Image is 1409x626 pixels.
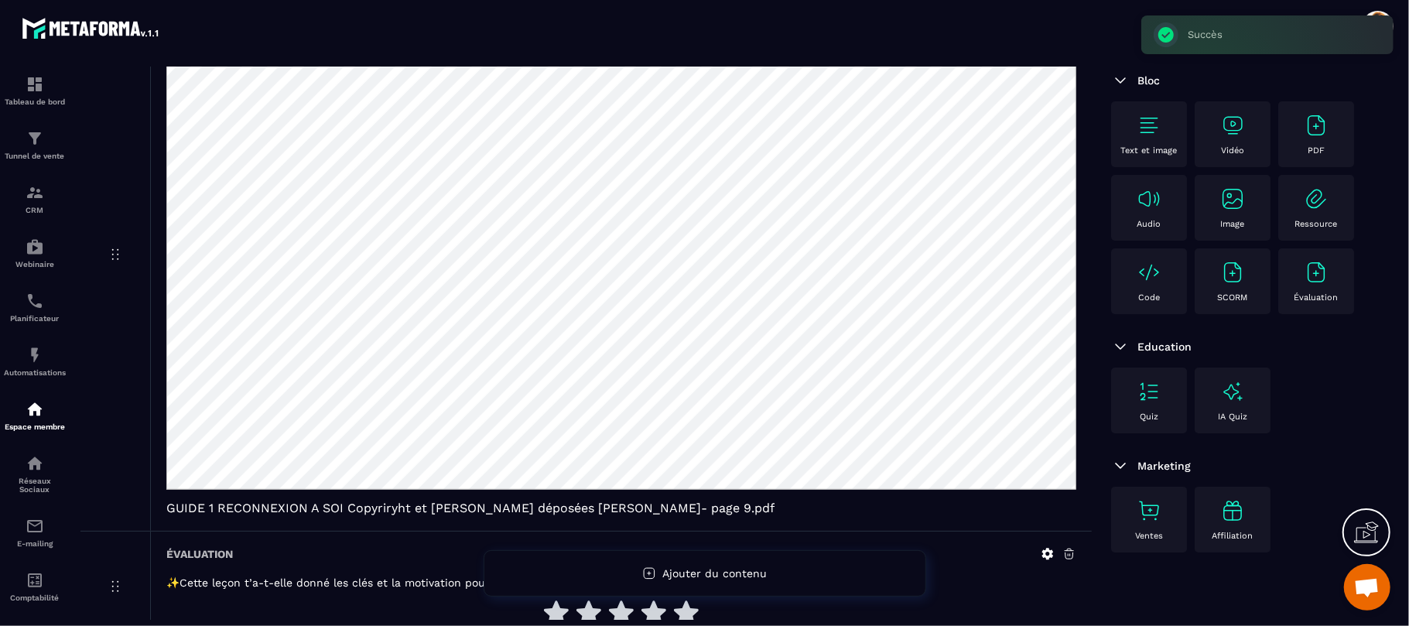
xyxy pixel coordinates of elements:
img: automations [26,238,44,256]
img: text-image no-wra [1137,113,1161,138]
a: emailemailE-mailing [4,505,66,559]
p: Espace membre [4,422,66,431]
img: arrow-down [1111,71,1130,90]
a: automationsautomationsWebinaire [4,226,66,280]
img: text-image no-wra [1304,113,1329,138]
img: text-image no-wra [1220,186,1245,211]
img: text-image no-wra [1137,498,1161,523]
img: formation [26,75,44,94]
img: text-image [1220,379,1245,404]
p: Image [1221,219,1245,229]
a: Ouvrir le chat [1344,564,1390,611]
p: Ventes [1135,531,1163,541]
p: CRM [4,206,66,214]
p: SCORM [1218,292,1248,303]
a: formationformationTableau de bord [4,63,66,118]
img: text-image no-wra [1137,379,1161,404]
p: E-mailing [4,539,66,548]
p: Vidéo [1221,145,1244,156]
img: arrow-down [1111,457,1130,475]
img: automations [26,400,44,419]
img: scheduler [26,292,44,310]
p: IA Quiz [1218,412,1247,422]
a: formationformationTunnel de vente [4,118,66,172]
span: Education [1137,340,1192,353]
p: Webinaire [4,260,66,269]
img: text-image no-wra [1220,260,1245,285]
h5: ✨Cette leçon t’a-t-elle donné les clés et la motivation pour t’engager pleinement dans ta formati... [166,576,1076,589]
p: Réseaux Sociaux [4,477,66,494]
p: Ressource [1295,219,1338,229]
a: automationsautomationsEspace membre [4,388,66,443]
img: logo [22,14,161,42]
p: Comptabilité [4,594,66,602]
img: automations [26,346,44,364]
h6: Évaluation [166,548,233,560]
a: automationsautomationsAutomatisations [4,334,66,388]
span: GUIDE 1 RECONNEXION A SOI Copyriryht et [PERSON_NAME] déposées [PERSON_NAME]- page 9.pdf [166,501,1076,515]
p: Évaluation [1294,292,1339,303]
img: text-image no-wra [1304,186,1329,211]
a: schedulerschedulerPlanificateur [4,280,66,334]
img: accountant [26,571,44,590]
img: text-image [1220,498,1245,523]
span: Ajouter du contenu [662,567,767,580]
img: text-image no-wra [1304,260,1329,285]
img: arrow-down [1111,337,1130,356]
p: Audio [1137,219,1161,229]
img: social-network [26,454,44,473]
img: email [26,517,44,535]
p: PDF [1308,145,1325,156]
img: formation [26,183,44,202]
p: Automatisations [4,368,66,377]
img: text-image no-wra [1137,260,1161,285]
img: text-image no-wra [1220,113,1245,138]
span: Bloc [1137,74,1160,87]
p: Planificateur [4,314,66,323]
p: Code [1138,292,1160,303]
a: accountantaccountantComptabilité [4,559,66,614]
img: text-image no-wra [1137,186,1161,211]
p: Affiliation [1212,531,1253,541]
p: Tunnel de vente [4,152,66,160]
a: social-networksocial-networkRéseaux Sociaux [4,443,66,505]
p: Quiz [1140,412,1158,422]
p: Tableau de bord [4,97,66,106]
img: formation [26,129,44,148]
a: formationformationCRM [4,172,66,226]
span: Marketing [1137,460,1191,472]
p: Text et image [1121,145,1178,156]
